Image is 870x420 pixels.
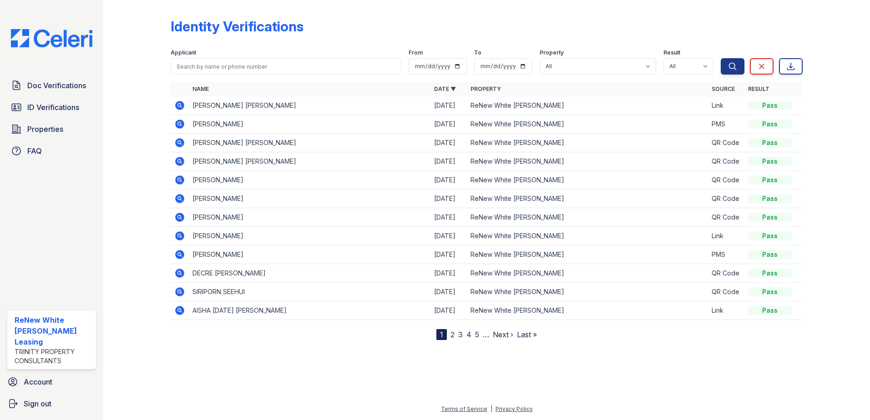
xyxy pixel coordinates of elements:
td: ReNew White [PERSON_NAME] [467,245,708,264]
div: | [491,405,492,412]
span: Doc Verifications [27,80,86,91]
a: Terms of Service [441,405,487,412]
div: Pass [748,120,792,129]
td: [DATE] [430,245,467,264]
label: Result [663,49,680,56]
label: Applicant [171,49,196,56]
td: [PERSON_NAME] [189,115,430,134]
td: ReNew White [PERSON_NAME] [467,283,708,301]
label: To [474,49,481,56]
td: [PERSON_NAME] [189,227,430,245]
td: [PERSON_NAME] [189,245,430,264]
div: 1 [436,329,447,340]
div: Pass [748,101,792,110]
td: ReNew White [PERSON_NAME] [467,208,708,227]
td: DECRE [PERSON_NAME] [189,264,430,283]
a: FAQ [7,142,96,160]
a: Name [192,85,209,92]
td: QR Code [708,283,744,301]
td: [PERSON_NAME] [PERSON_NAME] [189,134,430,152]
td: ReNew White [PERSON_NAME] [467,96,708,115]
label: Property [540,49,564,56]
td: [DATE] [430,264,467,283]
td: QR Code [708,264,744,283]
td: SIRIPORN SEEHUI [189,283,430,301]
td: ReNew White [PERSON_NAME] [467,190,708,208]
td: Link [708,227,744,245]
td: QR Code [708,134,744,152]
td: Link [708,96,744,115]
a: Privacy Policy [496,405,533,412]
div: Pass [748,213,792,222]
td: ReNew White [PERSON_NAME] [467,171,708,190]
td: ReNew White [PERSON_NAME] [467,134,708,152]
div: Pass [748,269,792,278]
a: 3 [458,330,463,339]
td: [PERSON_NAME] [PERSON_NAME] [189,152,430,171]
div: Pass [748,175,792,185]
img: CE_Logo_Blue-a8612792a0a2168367f1c8372b55b34899dd931a85d93a1a3d3e32e68fde9ad4.png [4,29,100,47]
a: Next › [493,330,513,339]
span: Properties [27,124,63,135]
div: Trinity Property Consultants [15,347,92,365]
td: QR Code [708,152,744,171]
div: Pass [748,231,792,240]
div: Pass [748,157,792,166]
a: 4 [466,330,471,339]
td: [PERSON_NAME] [PERSON_NAME] [189,96,430,115]
span: … [483,329,489,340]
a: Properties [7,120,96,138]
label: From [409,49,423,56]
span: Account [24,376,52,387]
a: Doc Verifications [7,76,96,95]
td: QR Code [708,171,744,190]
div: Pass [748,306,792,315]
td: [DATE] [430,96,467,115]
div: Pass [748,194,792,203]
td: [PERSON_NAME] [189,190,430,208]
a: Property [470,85,501,92]
td: PMS [708,245,744,264]
td: Link [708,301,744,320]
div: Pass [748,138,792,147]
span: ID Verifications [27,102,79,113]
a: 5 [475,330,479,339]
div: Pass [748,250,792,259]
td: AISHA [DATE] [PERSON_NAME] [189,301,430,320]
div: ReNew White [PERSON_NAME] Leasing [15,315,92,347]
a: Account [4,373,100,391]
td: [DATE] [430,301,467,320]
td: [DATE] [430,134,467,152]
td: ReNew White [PERSON_NAME] [467,115,708,134]
span: Sign out [24,398,51,409]
td: [PERSON_NAME] [189,171,430,190]
td: [PERSON_NAME] [189,208,430,227]
td: ReNew White [PERSON_NAME] [467,301,708,320]
a: Result [748,85,769,92]
td: [DATE] [430,171,467,190]
td: [DATE] [430,227,467,245]
td: [DATE] [430,190,467,208]
div: Pass [748,287,792,296]
td: PMS [708,115,744,134]
div: Identity Verifications [171,18,303,35]
td: [DATE] [430,283,467,301]
td: [DATE] [430,115,467,134]
a: Date ▼ [434,85,456,92]
td: [DATE] [430,208,467,227]
a: 2 [450,330,455,339]
td: ReNew White [PERSON_NAME] [467,227,708,245]
a: Sign out [4,395,100,413]
td: [DATE] [430,152,467,171]
input: Search by name or phone number [171,58,401,75]
td: QR Code [708,190,744,208]
a: ID Verifications [7,98,96,116]
a: Last » [517,330,537,339]
span: FAQ [27,145,42,156]
td: QR Code [708,208,744,227]
a: Source [712,85,735,92]
td: ReNew White [PERSON_NAME] [467,152,708,171]
td: ReNew White [PERSON_NAME] [467,264,708,283]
